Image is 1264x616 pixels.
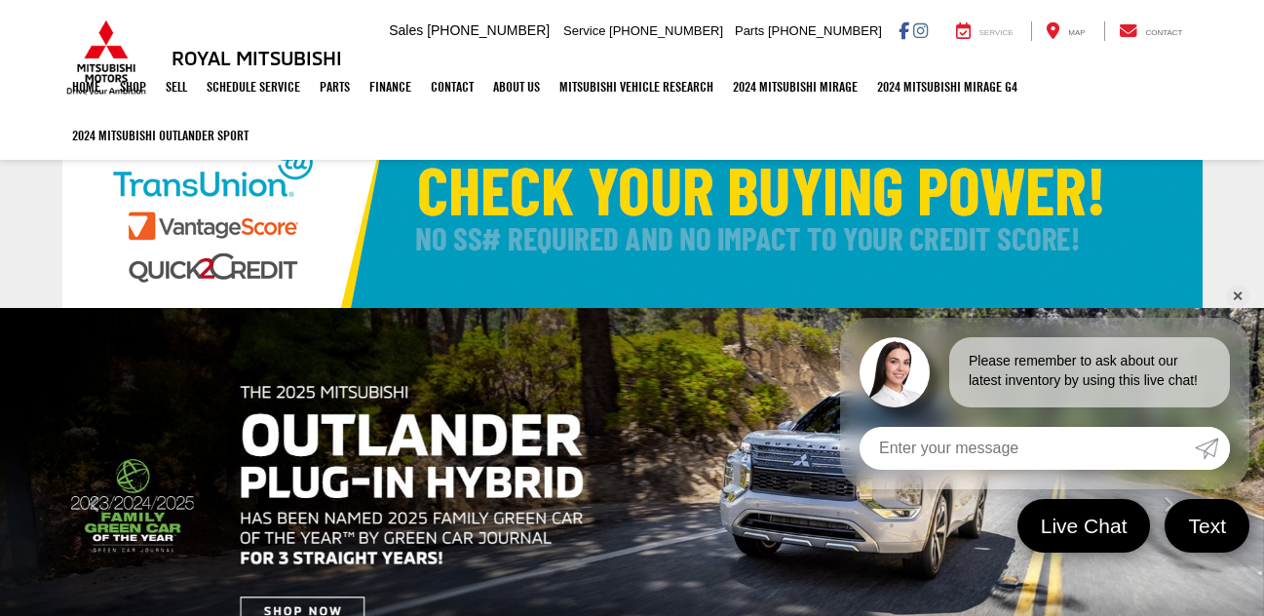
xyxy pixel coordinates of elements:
[768,23,882,38] span: [PHONE_NUMBER]
[1195,427,1230,470] a: Submit
[860,427,1195,470] input: Enter your message
[360,62,421,111] a: Finance
[62,111,258,160] a: 2024 Mitsubishi Outlander SPORT
[172,47,342,68] h3: Royal Mitsubishi
[1165,499,1249,553] a: Text
[310,62,360,111] a: Parts: Opens in a new tab
[913,22,928,38] a: Instagram: Click to visit our Instagram page
[1017,499,1151,553] a: Live Chat
[563,23,605,38] span: Service
[609,23,723,38] span: [PHONE_NUMBER]
[1068,28,1085,37] span: Map
[197,62,310,111] a: Schedule Service: Opens in a new tab
[483,62,550,111] a: About Us
[550,62,723,111] a: Mitsubishi Vehicle Research
[867,62,1027,111] a: 2024 Mitsubishi Mirage G4
[389,22,423,38] span: Sales
[421,62,483,111] a: Contact
[156,62,197,111] a: Sell
[1031,513,1137,539] span: Live Chat
[62,113,1203,308] img: Check Your Buying Power
[110,62,156,111] a: Shop
[1031,21,1099,41] a: Map
[1104,21,1198,41] a: Contact
[941,21,1028,41] a: Service
[735,23,764,38] span: Parts
[427,22,550,38] span: [PHONE_NUMBER]
[979,28,1014,37] span: Service
[723,62,867,111] a: 2024 Mitsubishi Mirage
[949,337,1230,407] div: Please remember to ask about our latest inventory by using this live chat!
[1178,513,1236,539] span: Text
[62,62,110,111] a: Home
[899,22,909,38] a: Facebook: Click to visit our Facebook page
[860,337,930,407] img: Agent profile photo
[62,19,150,96] img: Mitsubishi
[1145,28,1182,37] span: Contact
